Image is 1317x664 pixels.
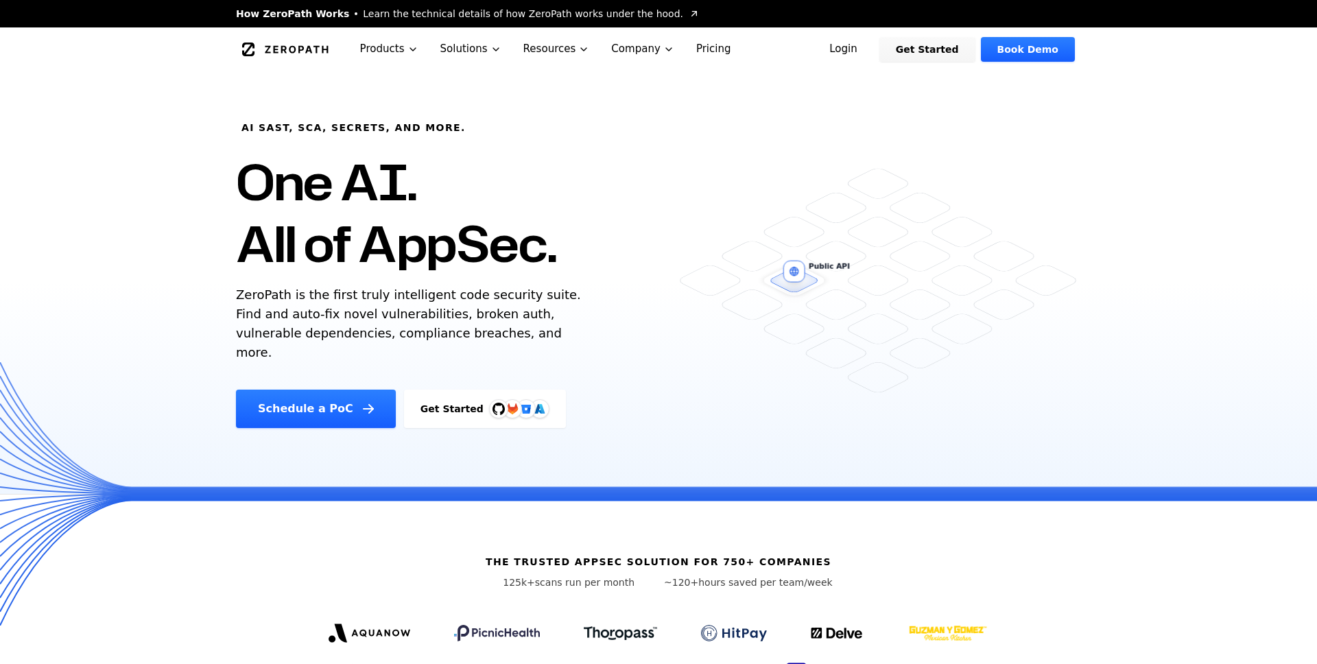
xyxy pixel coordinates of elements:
a: How ZeroPath WorksLearn the technical details of how ZeroPath works under the hood. [236,7,700,21]
a: Get Started [879,37,975,62]
a: Schedule a PoC [236,390,396,428]
button: Company [600,27,685,71]
p: scans run per month [484,576,653,589]
img: GitLab [499,395,526,423]
img: Azure [534,403,545,414]
button: Solutions [429,27,512,71]
span: ~120+ [664,577,698,588]
span: Learn the technical details of how ZeroPath works under the hood. [363,7,683,21]
p: ZeroPath is the first truly intelligent code security suite. Find and auto-fix novel vulnerabilit... [236,285,587,362]
img: GYG [907,617,988,650]
a: Pricing [685,27,742,71]
h1: One AI. All of AppSec. [236,151,556,274]
a: Get StartedGitHubGitLabAzure [404,390,566,428]
a: Book Demo [981,37,1075,62]
h6: AI SAST, SCA, Secrets, and more. [241,121,466,134]
img: Thoropass [584,626,657,640]
a: Login [813,37,874,62]
span: How ZeroPath Works [236,7,349,21]
svg: Bitbucket [519,401,534,416]
p: hours saved per team/week [664,576,833,589]
img: GitHub [493,403,505,415]
button: Products [349,27,429,71]
nav: Global [219,27,1097,71]
h6: The trusted AppSec solution for 750+ companies [486,555,831,569]
span: 125k+ [503,577,535,588]
button: Resources [512,27,601,71]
